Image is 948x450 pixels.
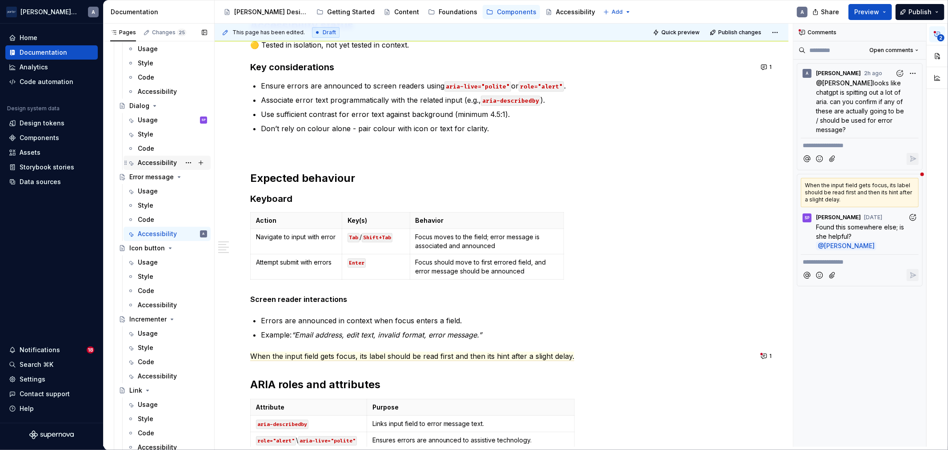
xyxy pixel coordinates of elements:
[201,116,206,125] div: SP
[256,258,336,267] p: Attempt submit with errors
[124,269,211,284] a: Style
[129,101,149,110] div: Dialog
[5,343,98,357] button: Notifications18
[138,258,158,267] div: Usage
[138,429,154,438] div: Code
[138,215,154,224] div: Code
[424,5,481,19] a: Foundations
[138,286,154,295] div: Code
[20,390,70,398] div: Contact support
[769,64,772,71] span: 1
[203,229,205,238] div: A
[138,87,177,96] div: Accessibility
[124,398,211,412] a: Usage
[124,127,211,141] a: Style
[650,26,704,39] button: Quick preview
[801,178,919,207] div: When the input field gets focus, its label should be read first and then its hint after a slight ...
[758,350,776,362] button: 1
[115,383,211,398] a: Link
[250,352,574,361] span: When the input field gets focus, its label should be read first and then its hint after a slight ...
[808,4,845,20] button: Share
[124,156,211,170] a: Accessibility
[124,355,211,369] a: Code
[348,233,404,241] p: /
[801,153,813,165] button: Mention someone
[5,131,98,145] a: Components
[138,201,153,210] div: Style
[801,254,919,267] div: Composer editor
[444,81,511,92] code: aria-live="polite"
[20,404,34,413] div: Help
[87,346,94,354] span: 18
[110,29,136,36] div: Pages
[129,315,167,324] div: Incrementer
[2,2,101,21] button: [PERSON_NAME] AirlinesA
[261,80,753,91] p: Ensure errors are announced to screen readers using or .
[718,29,761,36] span: Publish changes
[29,430,74,439] svg: Supernova Logo
[124,426,211,440] a: Code
[250,295,347,304] strong: Screen reader interactions
[124,227,211,241] a: AccessibilityA
[292,330,482,339] em: “Email address, edit text, invalid format, error message.”
[20,346,60,354] div: Notifications
[256,420,308,429] code: aria-describedby
[124,42,211,56] a: Usage
[138,272,153,281] div: Style
[261,123,753,134] p: Don’t rely on colour alone - pair colour with icon or text for clarity.
[232,29,305,36] span: This page has been edited.
[138,301,177,309] div: Accessibility
[894,67,906,79] button: Add reaction
[323,29,336,36] span: Draft
[907,269,919,281] button: Reply
[20,360,53,369] div: Search ⌘K
[497,8,536,16] div: Components
[348,216,404,225] p: Key(s)
[5,45,98,60] a: Documentation
[937,34,944,41] span: 2
[138,414,153,423] div: Style
[907,67,919,79] button: More
[707,26,765,39] button: Publish changes
[612,8,623,16] span: Add
[250,40,753,50] p: 🟡 Tested in isolation, not yet tested in context.
[5,31,98,45] a: Home
[439,8,477,16] div: Foundations
[124,113,211,127] a: UsageSP
[20,148,40,157] div: Assets
[256,233,336,241] p: Navigate to input with error
[220,5,311,19] a: [PERSON_NAME] Design
[250,61,753,73] h3: Key considerations
[256,216,336,225] p: Action
[816,241,876,250] span: @
[234,8,308,16] div: [PERSON_NAME] Design
[250,193,753,205] h3: Keyboard
[20,63,48,72] div: Analytics
[5,175,98,189] a: Data sources
[816,79,873,87] span: @
[124,213,211,227] a: Code
[800,8,804,16] div: A
[416,233,559,250] p: Focus moves to the field; error message is associated and announced
[348,258,366,268] code: Enter
[124,255,211,269] a: Usage
[5,387,98,401] button: Contact support
[348,233,360,242] code: Tab
[5,372,98,386] a: Settings
[250,378,380,391] strong: ARIA roles and attributes
[115,241,211,255] a: Icon button
[865,44,923,56] button: Open comments
[124,56,211,70] a: Style
[129,173,174,181] div: Error message
[256,436,296,446] code: role="alert"
[138,130,153,139] div: Style
[805,214,810,221] div: SP
[138,400,158,409] div: Usage
[816,223,906,240] span: Found this somewhere else; is she helpful?
[519,81,564,92] code: role="alert"
[261,109,753,120] p: Use sufficient contrast for error text against background (minimum 4.5:1).
[848,4,892,20] button: Preview
[138,187,158,196] div: Usage
[380,5,423,19] a: Content
[138,73,154,82] div: Code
